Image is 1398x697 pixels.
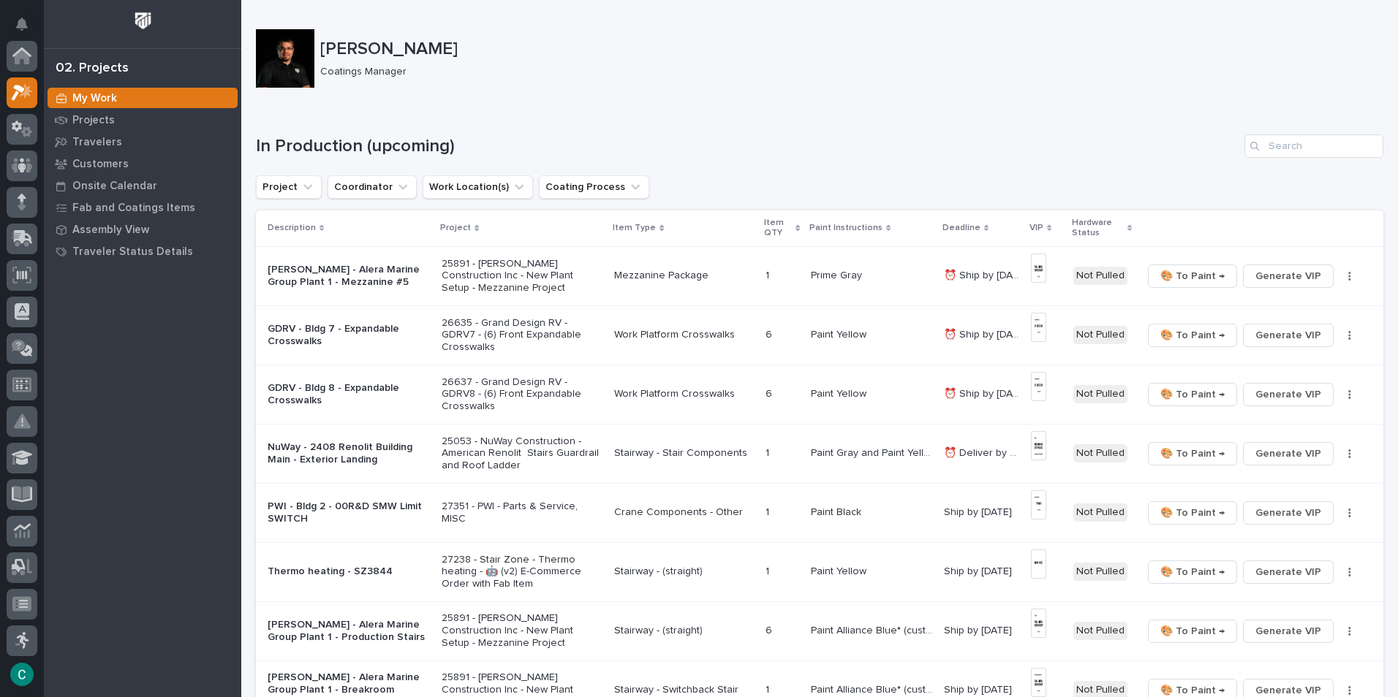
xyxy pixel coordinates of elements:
span: 🎨 To Paint → [1160,386,1225,403]
tr: GDRV - Bldg 8 - Expandable Crosswalks26637 - Grand Design RV - GDRV8 - (6) Front Expandable Cross... [256,365,1383,424]
p: ⏰ Ship by 10/10/25 [944,385,1022,400]
p: 1 [766,444,772,460]
p: 6 [766,326,775,341]
p: Mezzanine Package [614,270,754,282]
button: 🎨 To Paint → [1148,620,1237,643]
p: ⏰ Ship by 9/26/25 [944,267,1022,282]
p: Stairway - (straight) [614,565,754,578]
h1: In Production (upcoming) [256,136,1239,157]
p: Traveler Status Details [72,245,193,259]
button: Generate VIP [1243,620,1334,643]
p: [PERSON_NAME] - Alera Marine Group Plant 1 - Production Stairs [268,619,430,644]
p: Paint Alliance Blue* (custom) [811,681,936,696]
button: Coating Process [539,175,649,199]
span: Generate VIP [1255,622,1321,640]
button: 🎨 To Paint → [1148,264,1237,288]
button: 🎨 To Paint → [1148,324,1237,347]
p: Projects [72,114,115,127]
p: 1 [766,563,772,578]
tr: GDRV - Bldg 7 - Expandable Crosswalks26635 - Grand Design RV - GDRV7 - (6) Front Expandable Cross... [256,305,1383,365]
p: Work Platform Crosswalks [614,329,754,341]
p: PWI - Bldg 2 - 00R&D SMW Limit SWITCH [268,500,430,525]
span: 🎨 To Paint → [1160,622,1225,640]
p: Crane Components - Other [614,506,754,519]
p: Hardware Status [1072,215,1124,242]
p: Stairway - Stair Components [614,447,754,460]
p: 6 [766,385,775,400]
p: 1 [766,503,772,519]
button: Generate VIP [1243,442,1334,465]
span: 🎨 To Paint → [1160,563,1225,581]
p: 27351 - PWI - Parts & Service, MISC [442,500,602,525]
span: 🎨 To Paint → [1160,327,1225,344]
span: Generate VIP [1255,267,1321,285]
a: Projects [44,109,241,131]
button: 🎨 To Paint → [1148,501,1237,525]
p: NuWay - 2408 Renolit Building Main - Exterior Landing [268,441,430,466]
p: Stairway - Switchback Stair [614,684,754,696]
button: Generate VIP [1243,560,1334,584]
p: ⏰ Deliver by 10/10/25 [944,444,1022,460]
p: Prime Gray [811,267,865,282]
p: 25891 - [PERSON_NAME] Construction Inc - New Plant Setup - Mezzanine Project [442,258,602,294]
a: Onsite Calendar [44,175,241,197]
button: Generate VIP [1243,264,1334,288]
button: 🎨 To Paint → [1148,383,1237,406]
p: [PERSON_NAME] [320,39,1378,60]
p: Assembly View [72,224,149,237]
a: My Work [44,87,241,109]
tr: [PERSON_NAME] - Alera Marine Group Plant 1 - Production Stairs25891 - [PERSON_NAME] Construction ... [256,601,1383,660]
p: Description [268,220,316,236]
p: Ship by [DATE] [944,622,1015,637]
tr: Thermo heating - SZ384427238 - Stair Zone - Thermo heating - 🤖 (v2) E-Commerce Order with Fab Ite... [256,542,1383,601]
div: 02. Projects [56,61,129,77]
p: Paint Alliance Blue* (custom) [811,622,936,637]
div: Not Pulled [1073,444,1127,462]
button: 🎨 To Paint → [1148,442,1237,465]
p: Paint Instructions [809,220,883,236]
span: Generate VIP [1255,386,1321,403]
p: Ship by [DATE] [944,563,1015,578]
input: Search [1244,134,1383,158]
img: Workspace Logo [129,7,156,34]
p: VIP [1029,220,1043,236]
p: Paint Gray and Paint Yellow [811,444,936,460]
p: Travelers [72,136,122,149]
a: Travelers [44,131,241,153]
p: GDRV - Bldg 7 - Expandable Crosswalks [268,323,430,348]
button: Notifications [7,9,37,39]
p: Deadline [942,220,981,236]
p: 25891 - [PERSON_NAME] Construction Inc - New Plant Setup - Mezzanine Project [442,612,602,649]
p: Coatings Manager [320,66,1372,78]
span: Generate VIP [1255,327,1321,344]
p: Work Platform Crosswalks [614,388,754,400]
p: [PERSON_NAME] - Alera Marine Group Plant 1 - Mezzanine #5 [268,264,430,289]
p: Paint Yellow [811,385,869,400]
p: 25053 - NuWay Construction - American Renolit Stairs Guardrail and Roof Ladder [442,435,602,472]
tr: [PERSON_NAME] - Alera Marine Group Plant 1 - Mezzanine #525891 - [PERSON_NAME] Construction Inc -... [256,246,1383,305]
span: Generate VIP [1255,445,1321,462]
p: Thermo heating - SZ3844 [268,565,430,578]
tr: PWI - Bldg 2 - 00R&D SMW Limit SWITCH27351 - PWI - Parts & Service, MISCCrane Components - Other1... [256,483,1383,542]
button: Generate VIP [1243,383,1334,406]
button: Generate VIP [1243,324,1334,347]
p: Item QTY [764,215,792,242]
p: Item Type [613,220,656,236]
p: Fab and Coatings Items [72,202,195,215]
p: 26635 - Grand Design RV - GDRV7 - (6) Front Expandable Crosswalks [442,317,602,354]
p: GDRV - Bldg 8 - Expandable Crosswalks [268,382,430,407]
button: users-avatar [7,659,37,690]
a: Traveler Status Details [44,240,241,262]
p: Paint Yellow [811,563,869,578]
p: 1 [766,681,772,696]
span: Generate VIP [1255,563,1321,581]
p: Paint Black [811,503,864,519]
p: 26637 - Grand Design RV - GDRV8 - (6) Front Expandable Crosswalks [442,376,602,413]
button: Coordinator [328,175,417,199]
span: Generate VIP [1255,504,1321,522]
button: Project [256,175,322,199]
p: Customers [72,158,129,171]
div: Not Pulled [1073,622,1127,640]
p: 27238 - Stair Zone - Thermo heating - 🤖 (v2) E-Commerce Order with Fab Item [442,554,602,590]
